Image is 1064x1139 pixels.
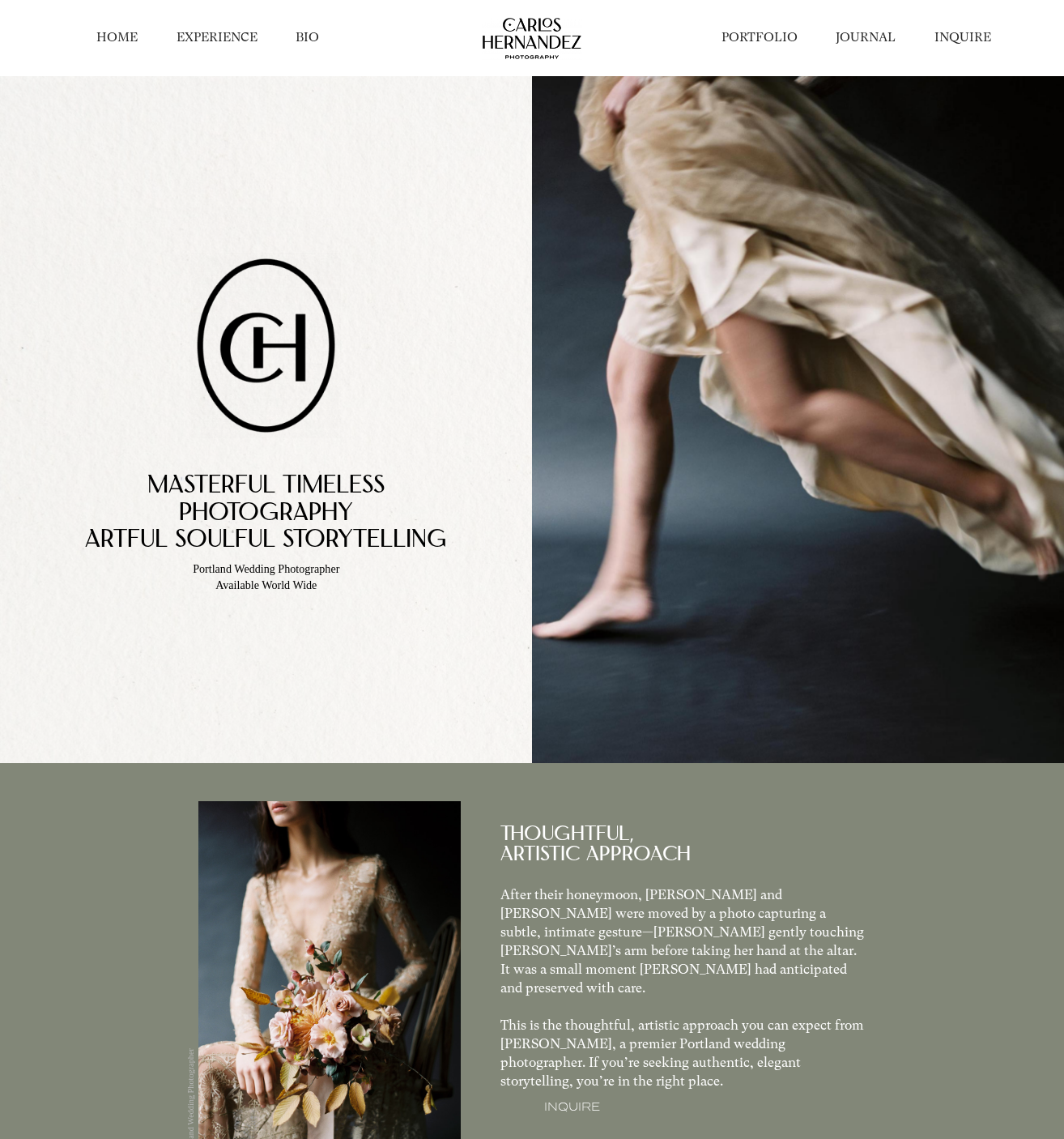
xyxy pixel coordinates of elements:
a: EXPERIENCE [177,29,257,47]
a: INQUIRE [934,29,991,47]
a: PORTFOLIO [721,29,798,47]
a: JOURNAL [836,29,896,47]
span: artIstIc apprOacH [500,845,691,866]
span: Available World Wide [215,578,317,591]
a: INQUIRE [500,1090,642,1126]
span: Masterful TimelEss [147,475,385,499]
a: BIO [296,29,319,47]
span: Portland Wedding Photographer [193,562,339,575]
span: After their honeymoon, [PERSON_NAME] and [PERSON_NAME] were moved by a photo capturing a subtle, ... [500,887,864,996]
p: INQUIRE [544,1103,600,1113]
span: thoughtful, [500,825,633,846]
span: Artful Soulful StorytelLing [85,529,447,553]
a: HOME [96,29,138,47]
span: This is the thoughtful, artistic approach you can expect from [PERSON_NAME], a premier Portland w... [500,1017,864,1089]
span: PhotoGrAphy [179,502,353,527]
